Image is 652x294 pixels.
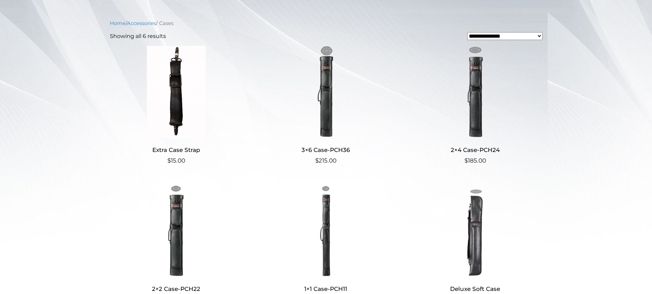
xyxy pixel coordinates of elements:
bdi: 15.00 [167,157,185,164]
bdi: 185.00 [464,157,486,164]
img: 3x6 Case-PCH36 [259,46,392,138]
nav: Breadcrumb [110,20,542,27]
span: $ [315,157,319,164]
h2: 2×4 Case-PCH24 [409,144,542,156]
img: 2x4 Case-PCH24 [409,46,542,138]
img: Extra Case Strap [110,46,243,138]
h2: 3×6 Case-PCH36 [259,144,392,156]
span: $ [464,157,468,164]
img: 2x2 Case-PCH22 [110,184,243,277]
span: $ [167,157,171,164]
bdi: 215.00 [315,157,336,164]
p: Showing all 6 results [110,32,166,40]
a: 2×4 Case-PCH24 $185.00 [409,46,542,165]
img: 1x1 Case-PCH11 [259,184,392,277]
a: 3×6 Case-PCH36 $215.00 [259,46,392,165]
a: Accessories [127,20,156,26]
select: Shop order [467,32,542,40]
img: Deluxe Soft Case [409,184,542,277]
a: Home [110,20,126,26]
a: Extra Case Strap $15.00 [110,46,243,165]
h2: Extra Case Strap [110,144,243,156]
